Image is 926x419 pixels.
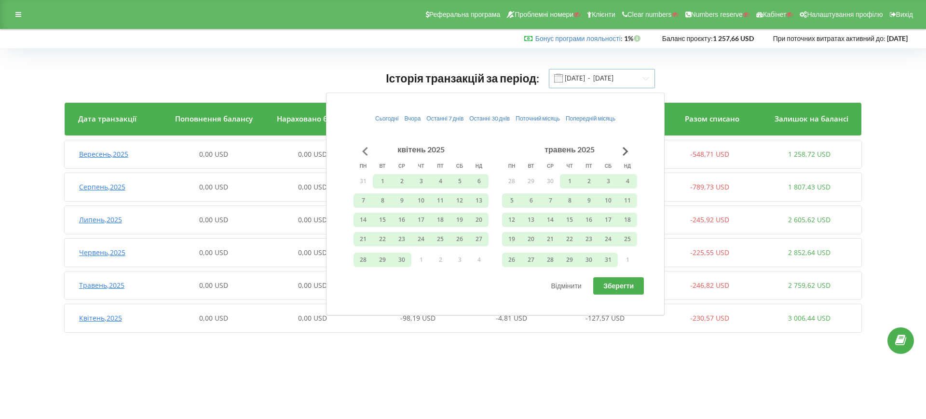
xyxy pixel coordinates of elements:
[392,174,411,189] button: 2
[690,182,729,191] span: -789,73 USD
[411,174,431,189] button: 3
[599,193,618,208] button: 10
[502,213,521,227] button: 12
[541,174,560,189] button: 30
[469,253,489,267] button: 4
[496,313,527,323] span: -4,81 USD
[199,149,228,159] span: 0,00 USD
[788,149,831,159] span: 1 258,72 USD
[411,253,431,267] button: 1
[392,232,411,246] button: 23
[599,213,618,227] button: 17
[199,248,228,257] span: 0,00 USD
[690,313,729,323] span: -230,57 USD
[521,253,541,267] button: 27
[79,281,124,290] span: Травень , 2025
[502,159,521,173] th: понеділок
[788,248,831,257] span: 2 852,64 USD
[599,159,618,173] th: субота
[411,232,431,246] button: 24
[298,215,327,224] span: 0,00 USD
[450,232,469,246] button: 26
[392,159,411,173] th: середа
[690,149,729,159] span: -548,71 USD
[78,114,136,123] span: Дата транзакції
[450,253,469,267] button: 3
[691,11,743,18] span: Numbers reserve
[618,213,637,227] button: 18
[627,11,672,18] span: Clear numbers
[469,193,489,208] button: 13
[298,149,327,159] span: 0,00 USD
[618,193,637,208] button: 11
[542,144,598,155] div: травень 2025
[450,159,469,173] th: субота
[516,115,560,122] span: Поточний місяць
[579,174,599,189] button: 2
[431,232,450,246] button: 25
[593,277,644,295] button: Зберегти
[392,193,411,208] button: 9
[541,232,560,246] button: 21
[386,71,539,85] span: Історія транзакцій за період:
[373,174,392,189] button: 1
[685,114,739,123] span: Разом списано
[431,159,450,173] th: п’ятниця
[535,34,621,42] a: Бонус програми лояльності
[579,213,599,227] button: 16
[690,215,729,224] span: -245,92 USD
[690,281,729,290] span: -246,82 USD
[624,34,643,42] strong: 1%
[429,11,501,18] span: Реферальна програма
[404,115,421,122] span: Вчора
[579,232,599,246] button: 23
[521,213,541,227] button: 13
[426,115,463,122] span: Останні 7 днів
[690,248,729,257] span: -225,55 USD
[662,34,713,42] span: Баланс проєкту:
[354,159,373,173] th: понеділок
[400,313,436,323] span: -98,19 USD
[521,193,541,208] button: 6
[79,313,122,323] span: Квітень , 2025
[599,232,618,246] button: 24
[175,114,253,123] span: Поповнення балансу
[199,182,228,191] span: 0,00 USD
[616,142,635,161] button: Go to next month
[469,174,489,189] button: 6
[560,174,579,189] button: 1
[431,193,450,208] button: 11
[788,182,831,191] span: 1 807,43 USD
[618,253,637,267] button: 1
[469,213,489,227] button: 20
[431,213,450,227] button: 18
[431,174,450,189] button: 4
[579,159,599,173] th: п’ятниця
[541,159,560,173] th: середа
[551,282,582,290] span: Відмінити
[896,11,913,18] span: Вихід
[298,248,327,257] span: 0,00 USD
[373,213,392,227] button: 15
[199,215,228,224] span: 0,00 USD
[298,182,327,191] span: 0,00 USD
[603,282,634,290] span: Зберегти
[354,174,373,189] button: 31
[373,193,392,208] button: 8
[298,313,327,323] span: 0,00 USD
[599,174,618,189] button: 3
[560,193,579,208] button: 8
[618,174,637,189] button: 4
[521,174,541,189] button: 29
[373,159,392,173] th: вівторок
[763,11,787,18] span: Кабінет
[373,232,392,246] button: 22
[618,232,637,246] button: 25
[775,114,848,123] span: Залишок на балансі
[788,215,831,224] span: 2 605,62 USD
[450,213,469,227] button: 19
[773,34,885,42] span: При поточних витратах активний до:
[788,313,831,323] span: 3 006,44 USD
[469,159,489,173] th: неділя
[713,34,754,42] strong: 1 257,66 USD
